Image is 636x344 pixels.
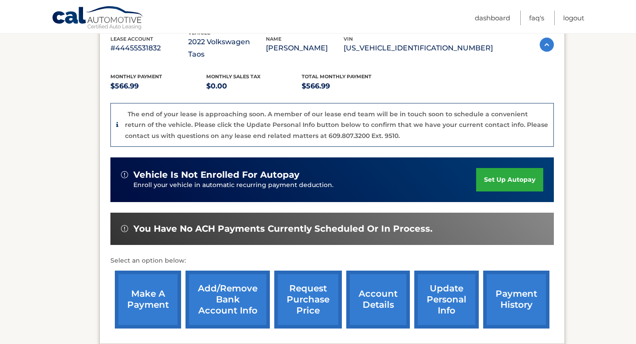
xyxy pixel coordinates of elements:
[133,223,432,234] span: You have no ACH payments currently scheduled or in process.
[110,73,162,80] span: Monthly Payment
[185,271,270,329] a: Add/Remove bank account info
[529,11,544,25] a: FAQ's
[110,80,206,92] p: $566.99
[563,11,584,25] a: Logout
[188,36,266,61] p: 2022 Volkswagen Taos
[110,36,153,42] span: lease account
[344,42,493,54] p: [US_VEHICLE_IDENTIFICATION_NUMBER]
[125,110,548,140] p: The end of your lease is approaching soon. A member of our lease end team will be in touch soon t...
[476,168,543,191] a: set up autopay
[115,271,181,329] a: make a payment
[266,36,281,42] span: name
[302,73,371,80] span: Total Monthly Payment
[414,271,479,329] a: update personal info
[540,38,554,52] img: accordion-active.svg
[206,73,261,80] span: Monthly sales Tax
[206,80,302,92] p: $0.00
[110,256,554,266] p: Select an option below:
[121,171,128,178] img: alert-white.svg
[133,180,476,190] p: Enroll your vehicle in automatic recurring payment deduction.
[475,11,510,25] a: Dashboard
[121,225,128,232] img: alert-white.svg
[344,36,353,42] span: vin
[346,271,410,329] a: account details
[274,271,342,329] a: request purchase price
[52,6,144,31] a: Cal Automotive
[110,42,188,54] p: #44455531832
[266,42,344,54] p: [PERSON_NAME]
[302,80,397,92] p: $566.99
[133,169,299,180] span: vehicle is not enrolled for autopay
[483,271,549,329] a: payment history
